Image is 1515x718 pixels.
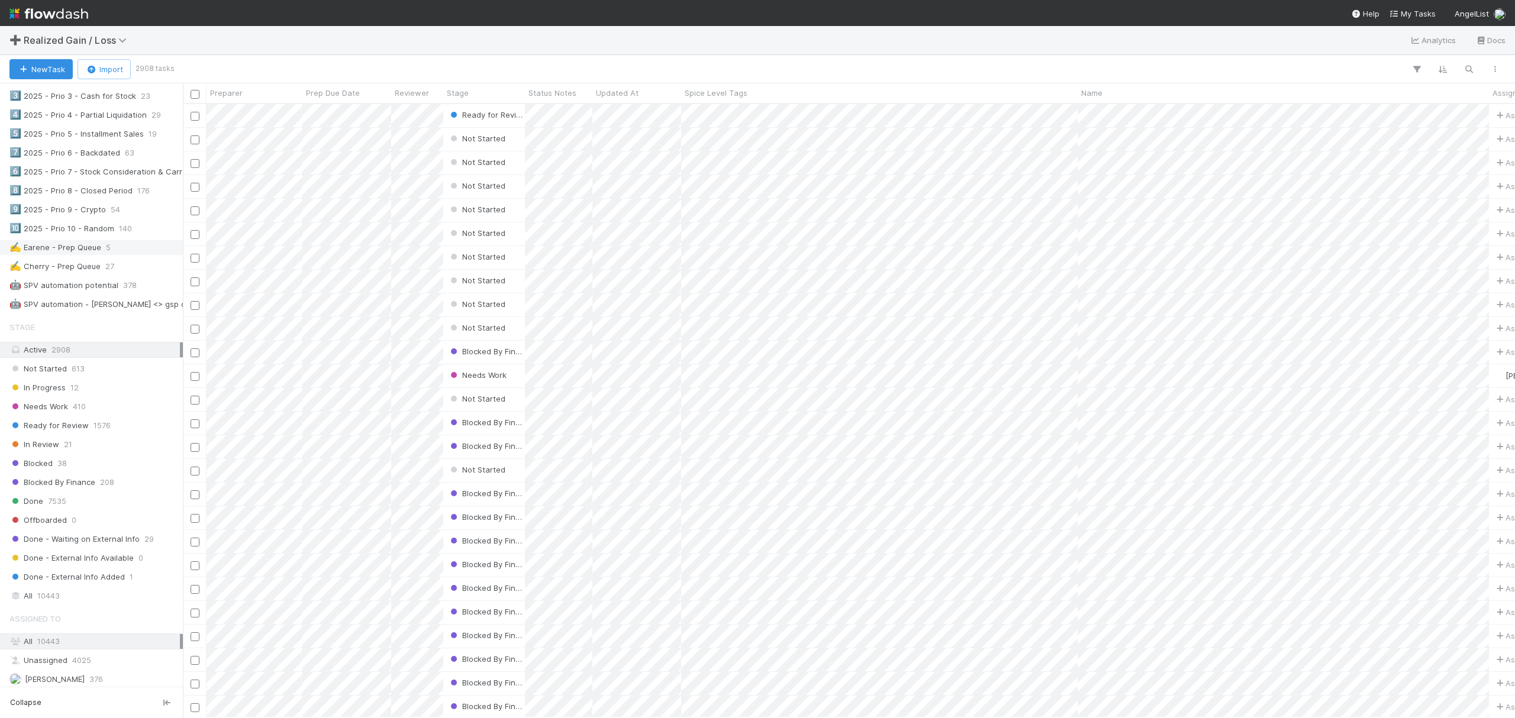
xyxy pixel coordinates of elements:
img: logo-inverted-e16ddd16eac7371096b0.svg [9,4,88,24]
div: Blocked By Finance [448,416,525,428]
div: Not Started [448,132,505,144]
div: Ready for Review [448,109,525,121]
input: Toggle Row Selected [191,206,199,215]
span: Blocked By Finance [448,701,534,711]
span: Not Started [448,276,505,285]
span: 4️⃣ [9,109,21,119]
span: Ready for Review [448,110,527,119]
div: SPV automation potential [9,278,118,293]
input: Toggle Row Selected [191,467,199,476]
a: My Tasks [1389,8,1436,20]
div: Blocked By Finance [448,345,525,357]
div: 2025 - Prio 5 - Installment Sales [9,127,144,141]
div: Unassigned [9,653,180,668]
div: Blocked By Finance [448,440,525,452]
span: 63 [125,145,134,160]
span: Prep Due Date [306,87,360,99]
a: Analytics [1410,33,1456,47]
div: Not Started [448,322,505,334]
div: Not Started [448,274,505,286]
span: In Review [9,437,59,452]
div: 2025 - Prio 6 - Backdated [9,145,120,160]
span: 5️⃣ [9,128,21,138]
span: Blocked By Finance [448,583,534,593]
span: 23 [141,89,150,104]
span: Blocked By Finance [9,475,95,490]
span: Blocked By Finance [448,607,534,616]
span: My Tasks [1389,9,1436,18]
span: Blocked By Finance [448,347,534,356]
input: Toggle Row Selected [191,632,199,641]
span: 410 [73,399,86,414]
span: [PERSON_NAME] [25,674,85,684]
input: Toggle Row Selected [191,348,199,357]
div: Needs Work [448,369,507,381]
span: Not Started [448,205,505,214]
span: Blocked By Finance [448,536,534,545]
span: Stage [447,87,469,99]
input: Toggle Row Selected [191,561,199,570]
input: Toggle Row Selected [191,514,199,523]
div: Not Started [448,298,505,310]
input: Toggle Row Selected [191,703,199,712]
input: Toggle Row Selected [191,301,199,310]
span: Assigned To [9,607,61,630]
input: Toggle Row Selected [191,159,199,168]
span: In Progress [9,380,66,395]
span: Not Started [448,228,505,238]
input: Toggle Row Selected [191,277,199,286]
div: Blocked By Finance [448,535,525,546]
span: Blocked [9,456,53,471]
span: ✍️ [9,261,21,271]
img: avatar_45ea4894-10ca-450f-982d-dabe3bd75b0b.png [1494,371,1504,380]
span: 0 [138,551,143,565]
input: Toggle Row Selected [191,396,199,405]
span: Stage [9,315,35,339]
input: Toggle Row Selected [191,680,199,688]
span: Updated At [596,87,639,99]
span: Collapse [10,697,41,708]
span: ➕ [9,35,21,45]
span: 1576 [94,418,111,433]
span: Blocked By Finance [448,559,534,569]
span: Needs Work [9,399,68,414]
span: 1 [130,570,133,584]
span: Not Started [448,299,505,309]
div: Not Started [448,393,505,405]
span: Blocked By Finance [448,630,534,640]
span: 6️⃣ [9,166,21,176]
div: Blocked By Finance [448,700,525,712]
div: 2025 - Prio 4 - Partial Liquidation [9,108,147,122]
span: 🤖 [9,299,21,309]
input: Toggle Row Selected [191,112,199,121]
span: 🤖 [9,280,21,290]
div: Blocked By Finance [448,653,525,665]
span: Not Started [448,252,505,261]
div: SPV automation - [PERSON_NAME] <> gsp cash [9,297,199,312]
div: Earene - Prep Queue [9,240,101,255]
span: 8️⃣ [9,185,21,195]
span: Blocked By Finance [448,418,534,427]
div: 2025 - Prio 8 - Closed Period [9,183,133,198]
input: Toggle Row Selected [191,325,199,334]
div: Blocked By Finance [448,487,525,499]
a: Docs [1475,33,1506,47]
img: avatar_bc42736a-3f00-4d10-a11d-d22e63cdc729.png [1494,8,1506,20]
span: Blocked By Finance [448,512,534,522]
div: Blocked By Finance [448,629,525,641]
input: Toggle Row Selected [191,585,199,594]
span: Realized Gain / Loss [24,34,133,46]
span: Done - External Info Available [9,551,134,565]
span: 12 [70,380,79,395]
input: Toggle Row Selected [191,254,199,263]
span: 7535 [48,494,66,509]
span: Not Started [448,465,505,474]
span: 38 [57,456,67,471]
input: Toggle Row Selected [191,443,199,452]
input: Toggle Row Selected [191,230,199,239]
span: Blocked By Finance [448,489,534,498]
div: 2025 - Prio 7 - Stock Consideration & Carry Over Basis [9,164,228,179]
span: 4025 [72,653,91,668]
span: 19 [149,127,157,141]
span: Status Notes [528,87,576,99]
